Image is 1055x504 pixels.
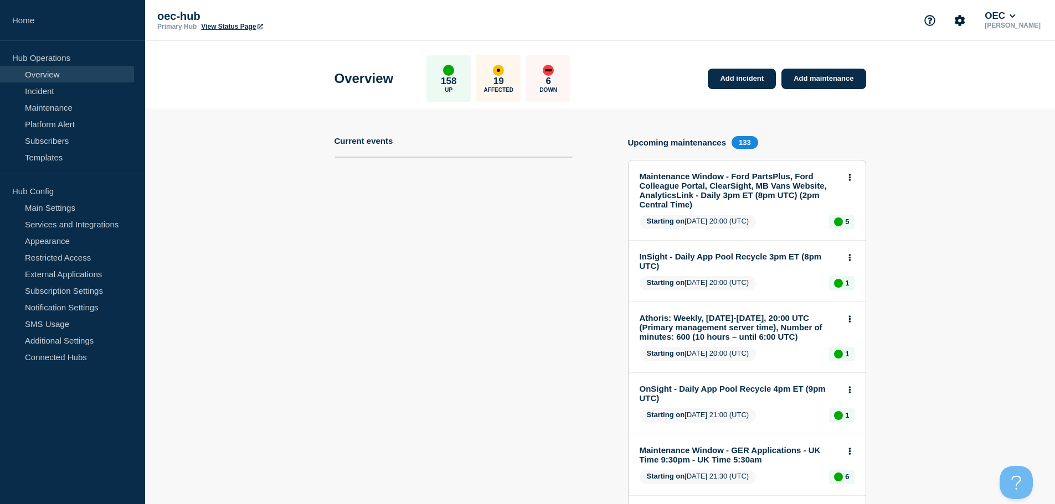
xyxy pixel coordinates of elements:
[918,9,941,32] button: Support
[845,472,849,481] p: 6
[640,347,756,361] span: [DATE] 20:00 (UTC)
[640,384,840,403] a: OnSight - Daily App Pool Recycle 4pm ET (9pm UTC)
[732,136,758,149] span: 133
[445,87,452,93] p: Up
[982,11,1017,22] button: OEC
[834,472,843,481] div: up
[640,276,756,290] span: [DATE] 20:00 (UTC)
[647,411,685,419] span: Starting on
[845,350,849,358] p: 1
[539,87,557,93] p: Down
[834,411,843,420] div: up
[982,22,1043,29] p: [PERSON_NAME]
[441,76,456,87] p: 158
[647,349,685,357] span: Starting on
[834,279,843,288] div: up
[640,408,756,423] span: [DATE] 21:00 (UTC)
[640,172,840,209] a: Maintenance Window - Ford PartsPlus, Ford Colleague Portal, ClearSight, MB Vans Website, Analytic...
[334,136,393,146] h4: Current events
[640,252,840,271] a: InSight - Daily App Pool Recycle 3pm ET (8pm UTC)
[845,217,849,226] p: 5
[628,138,727,147] h4: Upcoming maintenances
[157,10,379,23] p: oec-hub
[708,69,776,89] a: Add incident
[845,411,849,419] p: 1
[640,445,840,464] a: Maintenance Window - GER Applications - UK Time 9:30pm - UK Time 5:30am
[647,472,685,480] span: Starting on
[640,215,756,229] span: [DATE] 20:00 (UTC)
[640,313,840,341] a: Athoris: Weekly, [DATE]-[DATE], 20:00 UTC (Primary management server time), Number of minutes: 60...
[201,23,263,30] a: View Status Page
[1000,466,1033,499] iframe: Help Scout Beacon - Open
[647,217,685,225] span: Starting on
[493,65,504,76] div: affected
[334,71,394,86] h1: Overview
[493,76,504,87] p: 19
[834,350,843,358] div: up
[157,23,197,30] p: Primary Hub
[948,9,971,32] button: Account settings
[640,470,756,484] span: [DATE] 21:30 (UTC)
[546,76,551,87] p: 6
[647,278,685,287] span: Starting on
[845,279,849,287] p: 1
[834,217,843,226] div: up
[484,87,513,93] p: Affected
[443,65,454,76] div: up
[781,69,866,89] a: Add maintenance
[543,65,554,76] div: down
